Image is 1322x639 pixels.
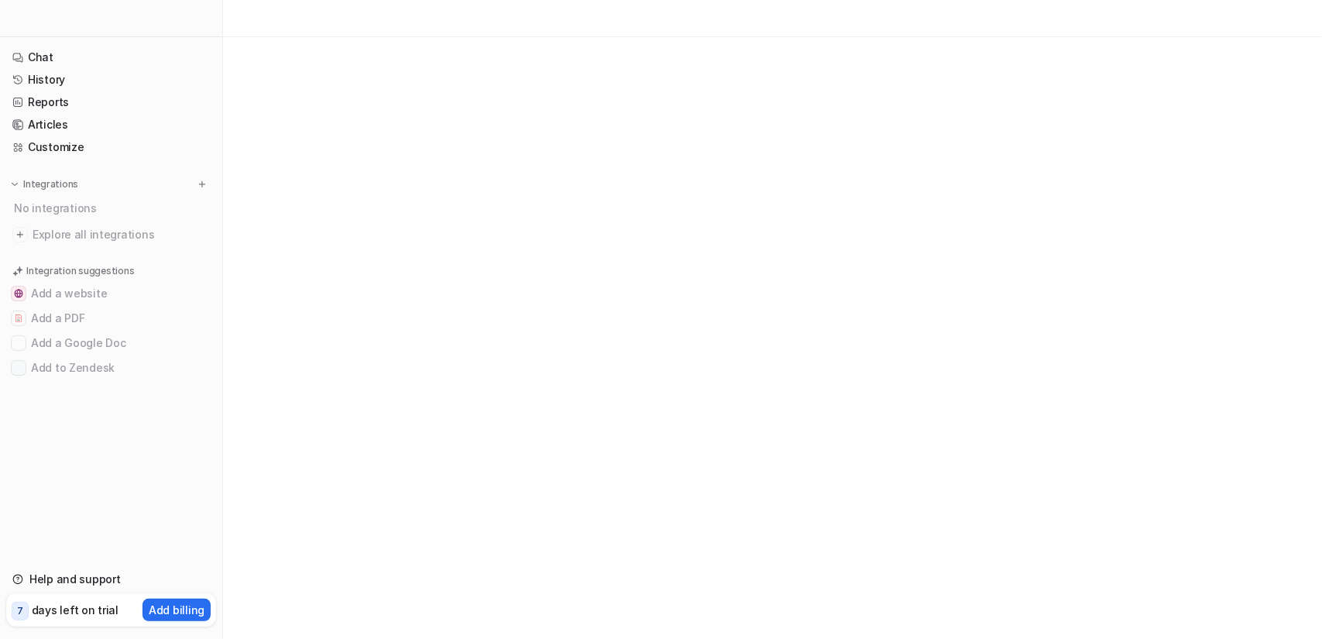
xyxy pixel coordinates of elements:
button: Add a Google DocAdd a Google Doc [6,331,216,356]
a: Explore all integrations [6,224,216,246]
img: Add a Google Doc [14,338,23,348]
span: Explore all integrations [33,222,210,247]
a: Customize [6,136,216,158]
a: Articles [6,114,216,136]
p: Integrations [23,178,78,191]
a: Help and support [6,569,216,590]
img: Add a website [14,289,23,298]
img: menu_add.svg [197,179,208,190]
img: expand menu [9,179,20,190]
p: days left on trial [32,602,118,618]
p: Add billing [149,602,204,618]
div: No integrations [9,195,216,221]
button: Add a websiteAdd a website [6,281,216,306]
a: Chat [6,46,216,68]
p: Integration suggestions [26,264,134,278]
p: 7 [17,604,23,618]
a: Reports [6,91,216,113]
button: Add billing [143,599,211,621]
button: Add to ZendeskAdd to Zendesk [6,356,216,380]
img: Add a PDF [14,314,23,323]
button: Integrations [6,177,83,192]
a: History [6,69,216,91]
button: Add a PDFAdd a PDF [6,306,216,331]
img: Add to Zendesk [14,363,23,373]
img: explore all integrations [12,227,28,242]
